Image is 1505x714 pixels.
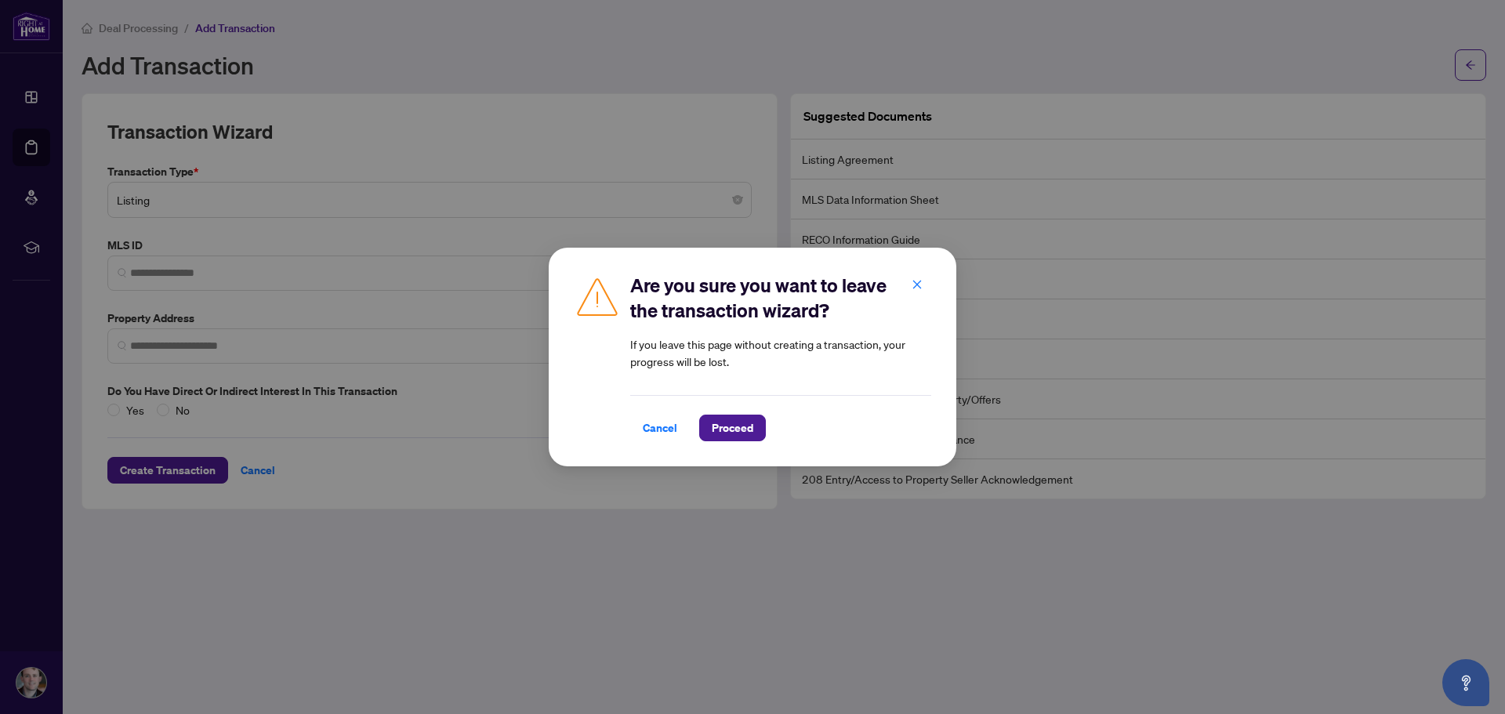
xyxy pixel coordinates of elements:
[1442,659,1489,706] button: Open asap
[630,415,690,441] button: Cancel
[699,415,766,441] button: Proceed
[712,415,753,440] span: Proceed
[643,415,677,440] span: Cancel
[630,273,931,323] h2: Are you sure you want to leave the transaction wizard?
[630,335,931,370] article: If you leave this page without creating a transaction, your progress will be lost.
[912,279,923,290] span: close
